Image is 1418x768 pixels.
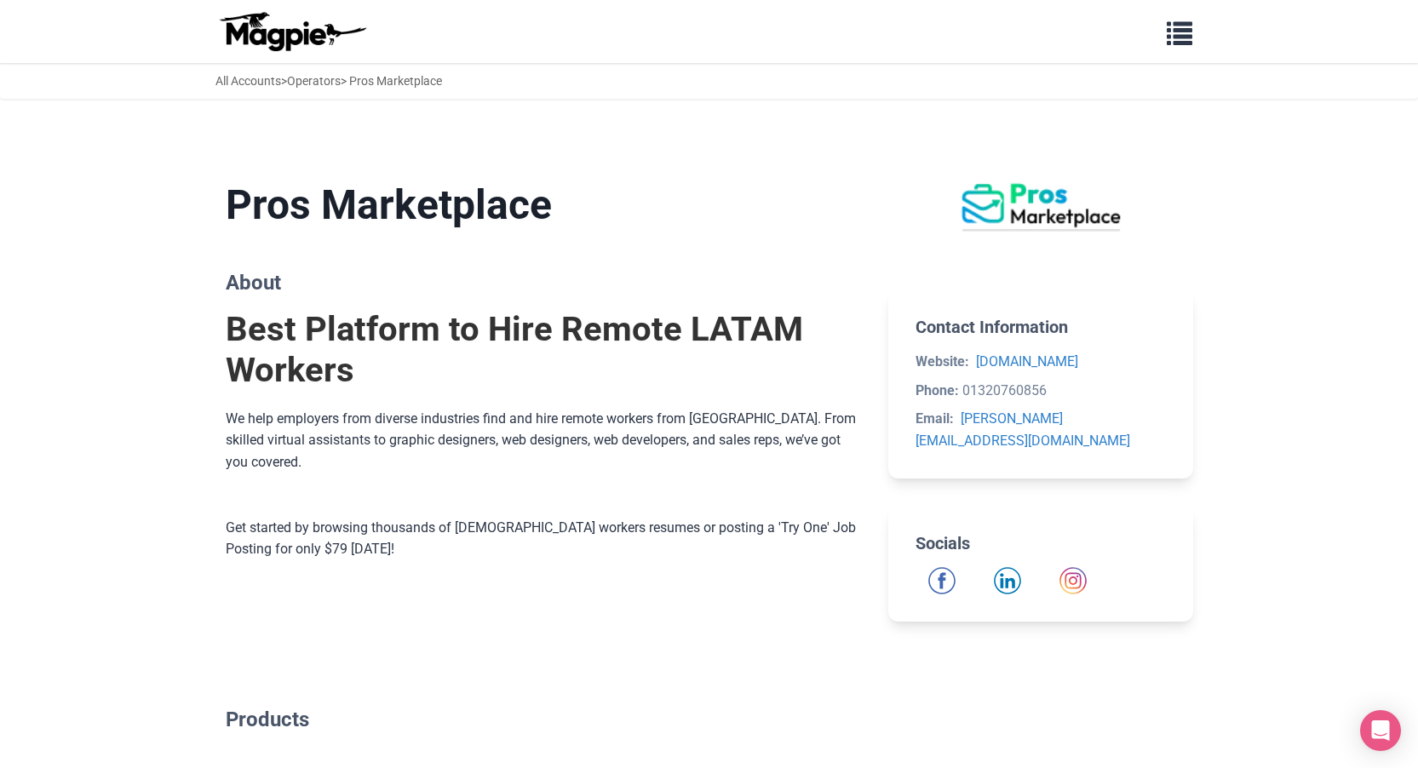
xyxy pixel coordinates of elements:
h2: Contact Information [916,317,1165,337]
h1: Pros Marketplace [226,181,862,230]
a: [PERSON_NAME][EMAIL_ADDRESS][DOMAIN_NAME] [916,410,1130,449]
a: Operators [287,74,341,88]
h1: Best Platform to Hire Remote LATAM Workers [226,309,862,391]
li: 01320760856 [916,380,1165,402]
img: Facebook icon [928,567,956,594]
a: All Accounts [215,74,281,88]
img: logo-ab69f6fb50320c5b225c76a69d11143b.png [215,11,369,52]
div: Open Intercom Messenger [1360,710,1401,751]
div: We help employers from diverse industries find and hire remote workers from [GEOGRAPHIC_DATA]. Fr... [226,408,862,517]
div: Get started by browsing thousands of [DEMOGRAPHIC_DATA] workers resumes or posting a 'Try One' Jo... [226,517,862,604]
h2: Products [226,708,862,732]
img: Instagram icon [1059,567,1087,594]
a: [DOMAIN_NAME] [976,353,1078,370]
img: Pros Marketplace logo [959,181,1122,235]
img: LinkedIn icon [994,567,1021,594]
a: Facebook [928,567,956,594]
a: Instagram [1059,567,1087,594]
strong: Phone: [916,382,959,398]
a: LinkedIn [994,567,1021,594]
div: > > Pros Marketplace [215,72,442,90]
h2: About [226,271,862,295]
strong: Website: [916,353,969,370]
h2: Socials [916,533,1165,553]
strong: Email: [916,410,954,427]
